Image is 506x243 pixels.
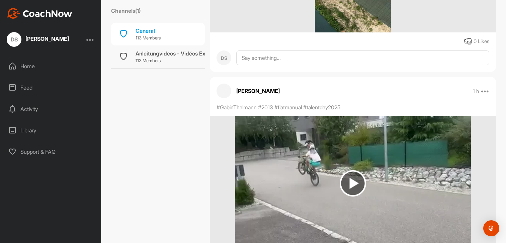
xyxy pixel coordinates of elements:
[7,32,21,47] div: DS
[483,220,499,236] div: Open Intercom Messenger
[474,38,489,45] div: 0 Likes
[136,57,230,64] p: 113 Members
[4,58,98,75] div: Home
[25,36,69,41] div: [PERSON_NAME]
[340,170,366,197] img: play
[136,27,161,35] div: General
[111,7,141,15] label: Channels ( 1 )
[217,50,231,65] div: DS
[136,49,230,57] div: Anleitungvideos - Vidéos Explicatives
[217,103,340,111] p: #GabinThalmann #2013 #flatmanual #talentday2025
[136,35,161,41] p: 113 Members
[236,87,280,95] p: [PERSON_NAME]
[473,88,479,95] p: 1 h
[4,101,98,117] div: Activity
[4,79,98,96] div: Feed
[4,143,98,160] div: Support & FAQ
[4,122,98,139] div: Library
[7,8,72,19] img: CoachNow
